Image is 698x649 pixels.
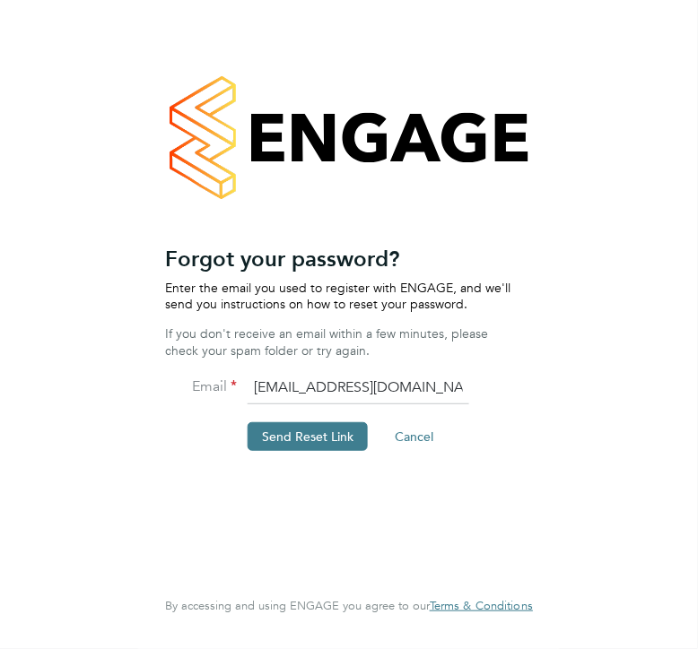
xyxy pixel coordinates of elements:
span: Terms & Conditions [430,598,533,613]
span: By accessing and using ENGAGE you agree to our [165,598,533,613]
p: Enter the email you used to register with ENGAGE, and we'll send you instructions on how to reset... [165,280,515,312]
button: Send Reset Link [248,422,368,451]
h2: Forgot your password? [165,246,515,273]
a: Terms & Conditions [430,599,533,613]
button: Cancel [380,422,448,451]
label: Email [165,377,237,396]
p: If you don't receive an email within a few minutes, please check your spam folder or try again. [165,325,515,358]
input: Enter your work email... [248,372,469,404]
